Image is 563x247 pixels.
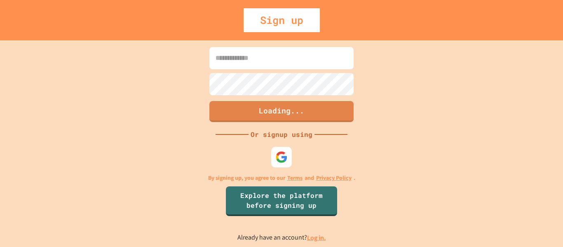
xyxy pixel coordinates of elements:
a: Terms [287,174,303,182]
a: Explore the platform before signing up [226,186,337,216]
div: Or signup using [249,129,314,139]
p: By signing up, you agree to our and . [208,174,355,182]
p: Already have an account? [237,233,326,243]
button: Loading... [209,101,354,122]
a: Log in. [307,233,326,242]
img: google-icon.svg [275,151,288,163]
div: Sign up [244,8,320,32]
a: Privacy Policy [316,174,352,182]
